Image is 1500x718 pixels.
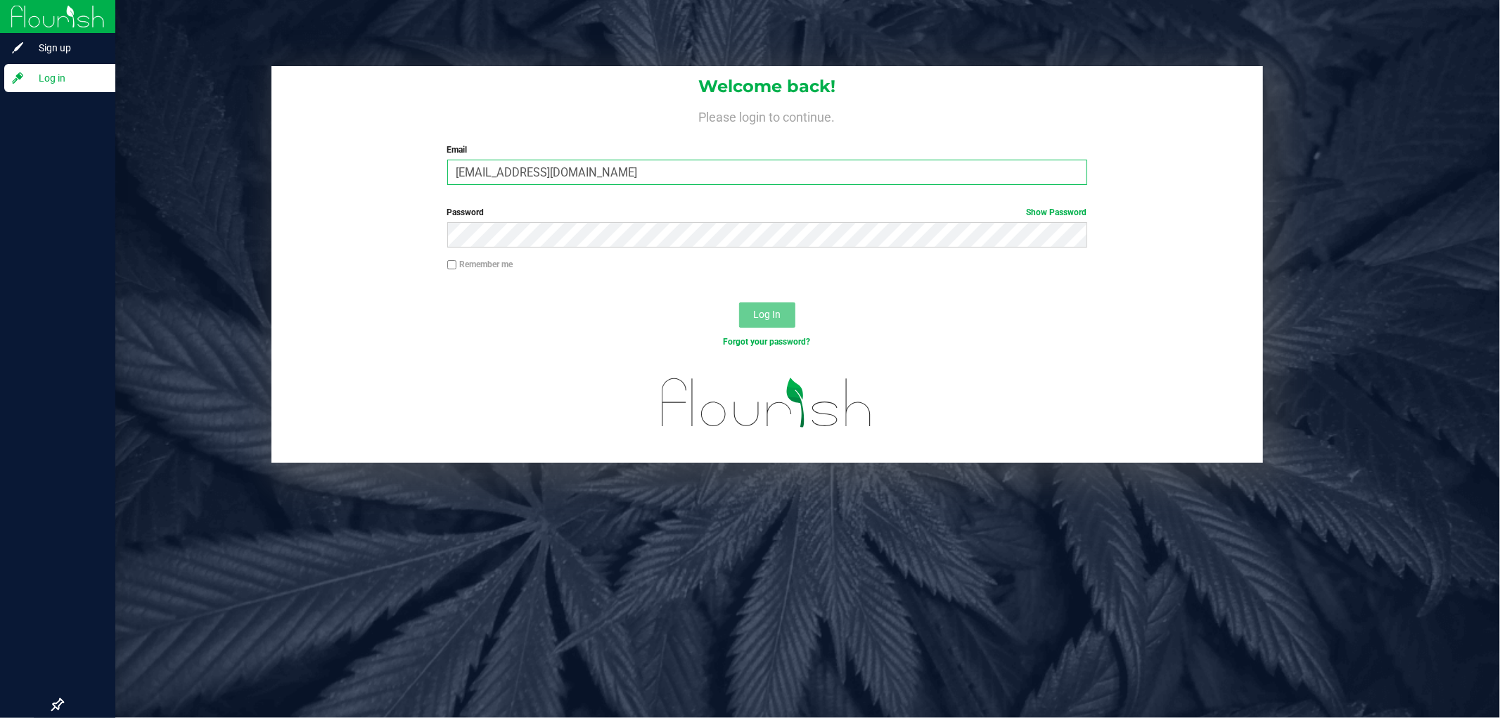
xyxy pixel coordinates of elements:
[11,41,25,55] inline-svg: Sign up
[753,309,781,320] span: Log In
[25,39,109,56] span: Sign up
[447,260,457,270] input: Remember me
[11,71,25,85] inline-svg: Log in
[25,70,109,86] span: Log in
[724,337,811,347] a: Forgot your password?
[447,258,513,271] label: Remember me
[271,107,1263,124] h4: Please login to continue.
[1027,207,1087,217] a: Show Password
[447,207,485,217] span: Password
[271,77,1263,96] h1: Welcome back!
[643,363,891,442] img: flourish_logo.svg
[447,143,1087,156] label: Email
[739,302,795,328] button: Log In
